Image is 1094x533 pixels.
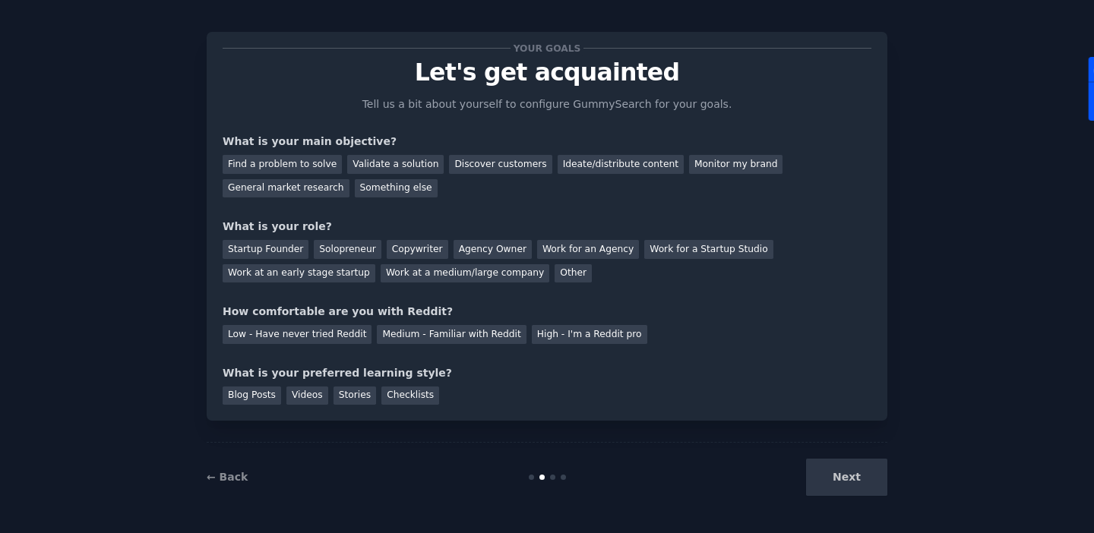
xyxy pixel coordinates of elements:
[223,304,871,320] div: How comfortable are you with Reddit?
[532,325,647,344] div: High - I'm a Reddit pro
[223,155,342,174] div: Find a problem to solve
[644,240,773,259] div: Work for a Startup Studio
[223,219,871,235] div: What is your role?
[377,325,526,344] div: Medium - Familiar with Reddit
[555,264,592,283] div: Other
[454,240,532,259] div: Agency Owner
[511,40,583,56] span: Your goals
[223,386,281,405] div: Blog Posts
[387,240,448,259] div: Copywriter
[223,264,375,283] div: Work at an early stage startup
[381,386,439,405] div: Checklists
[314,240,381,259] div: Solopreneur
[689,155,783,174] div: Monitor my brand
[207,471,248,483] a: ← Back
[286,386,328,405] div: Videos
[356,96,738,112] p: Tell us a bit about yourself to configure GummySearch for your goals.
[355,179,438,198] div: Something else
[558,155,684,174] div: Ideate/distribute content
[334,386,376,405] div: Stories
[223,179,349,198] div: General market research
[223,134,871,150] div: What is your main objective?
[223,59,871,86] p: Let's get acquainted
[223,325,372,344] div: Low - Have never tried Reddit
[223,240,308,259] div: Startup Founder
[381,264,549,283] div: Work at a medium/large company
[449,155,552,174] div: Discover customers
[347,155,444,174] div: Validate a solution
[223,365,871,381] div: What is your preferred learning style?
[537,240,639,259] div: Work for an Agency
